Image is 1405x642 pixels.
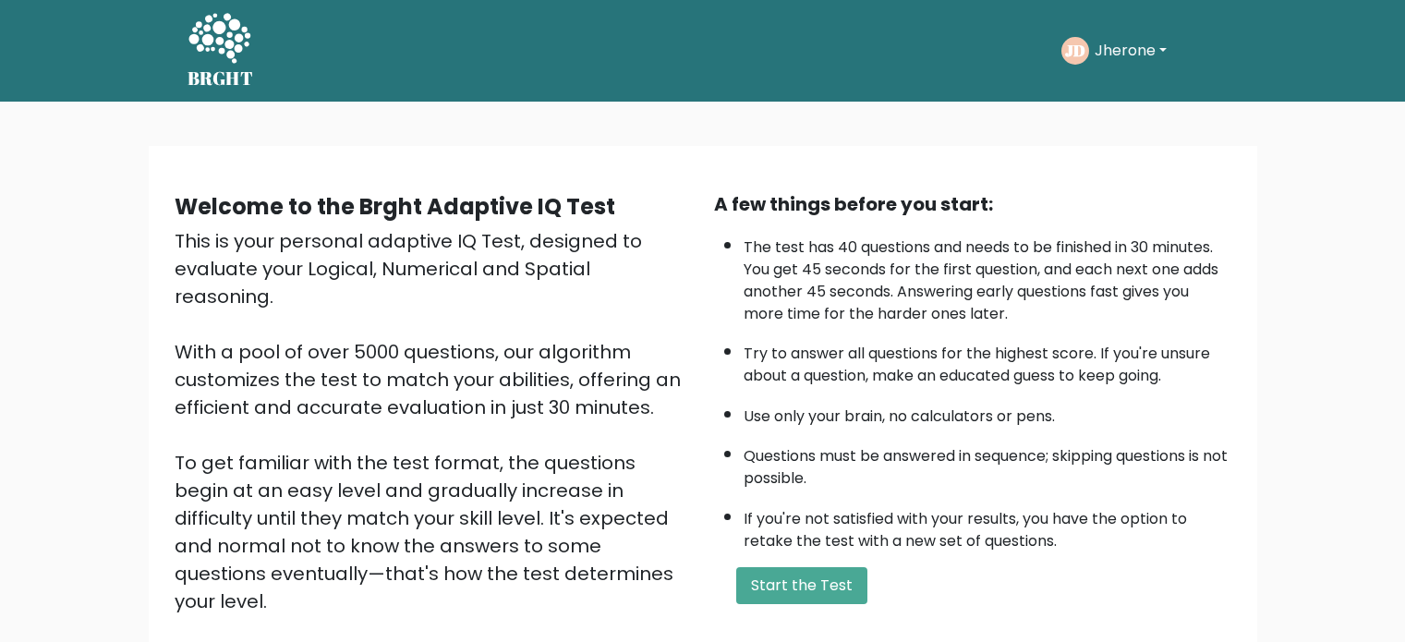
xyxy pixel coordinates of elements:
[1089,39,1172,63] button: Jherone
[744,396,1231,428] li: Use only your brain, no calculators or pens.
[744,333,1231,387] li: Try to answer all questions for the highest score. If you're unsure about a question, make an edu...
[744,499,1231,552] li: If you're not satisfied with your results, you have the option to retake the test with a new set ...
[714,190,1231,218] div: A few things before you start:
[744,227,1231,325] li: The test has 40 questions and needs to be finished in 30 minutes. You get 45 seconds for the firs...
[175,191,615,222] b: Welcome to the Brght Adaptive IQ Test
[188,7,254,94] a: BRGHT
[736,567,867,604] button: Start the Test
[188,67,254,90] h5: BRGHT
[744,436,1231,490] li: Questions must be answered in sequence; skipping questions is not possible.
[1065,40,1085,61] text: JD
